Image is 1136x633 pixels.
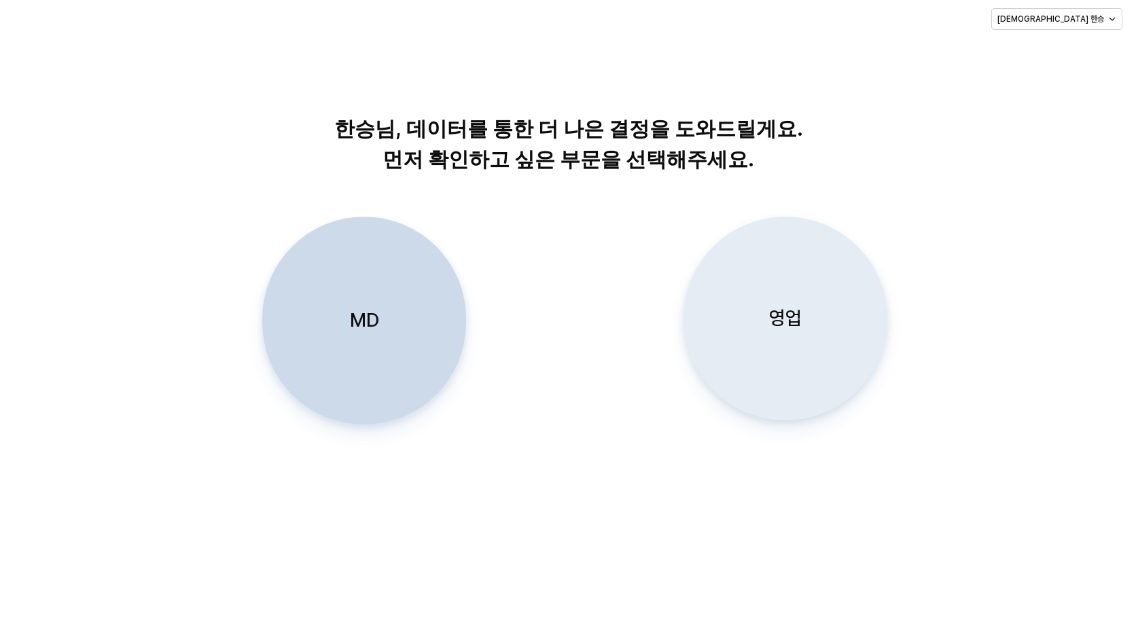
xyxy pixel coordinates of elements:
[350,308,379,333] p: MD
[997,14,1104,24] p: [DEMOGRAPHIC_DATA] 한승
[769,306,802,331] p: 영업
[991,8,1122,30] button: [DEMOGRAPHIC_DATA] 한승
[221,113,915,175] p: 한승님, 데이터를 통한 더 나은 결정을 도와드릴게요. 먼저 확인하고 싶은 부문을 선택해주세요.
[684,217,887,420] button: 영업
[262,217,466,424] button: MD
